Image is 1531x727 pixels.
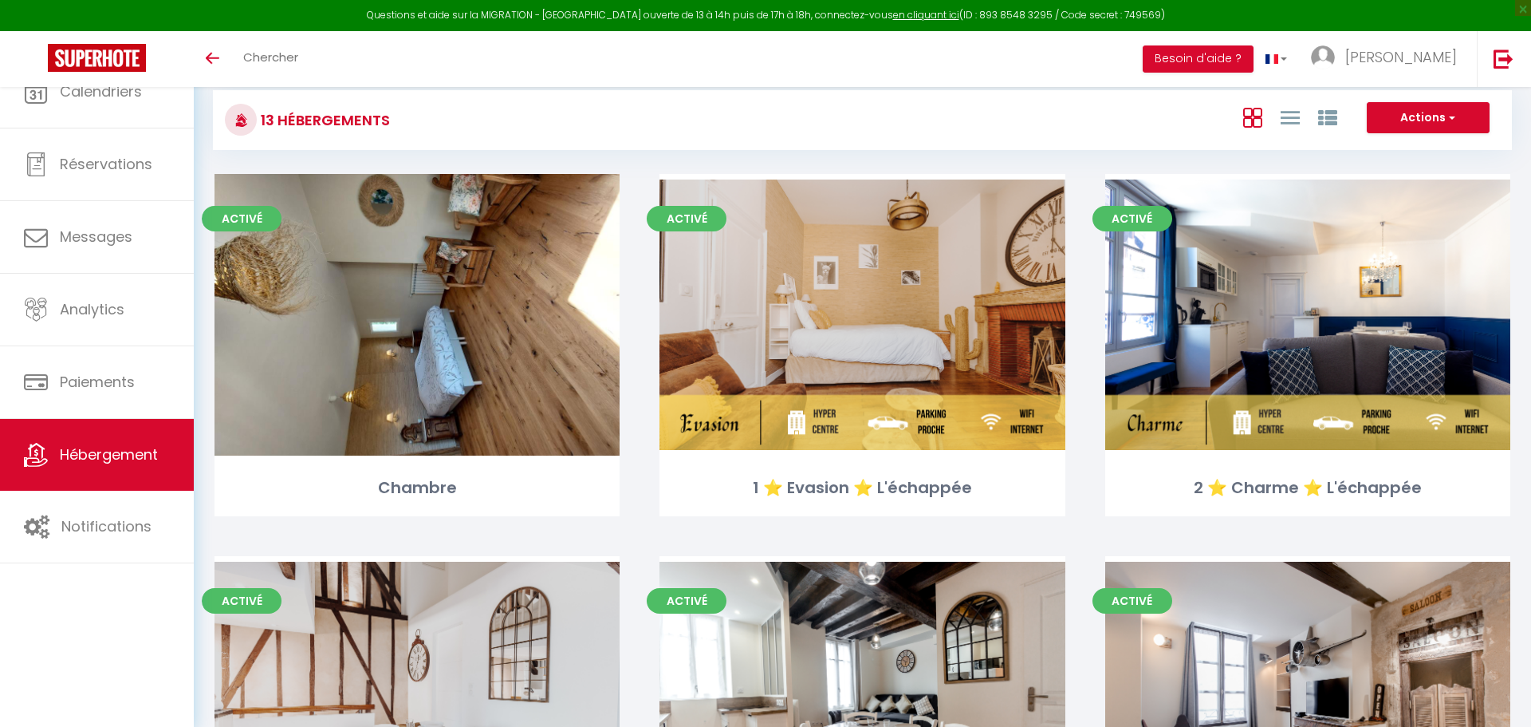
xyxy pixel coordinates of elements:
[202,206,281,231] span: Activé
[1318,104,1337,130] a: Vue par Groupe
[814,298,910,330] a: Editer
[48,44,146,72] img: Super Booking
[60,299,124,319] span: Analytics
[369,682,465,713] a: Editer
[1243,104,1262,130] a: Vue en Box
[60,227,132,247] span: Messages
[1105,476,1510,500] div: 2 ⭐ Charme ⭐ L'échappée
[60,444,158,464] span: Hébergement
[60,154,152,174] span: Réservations
[893,8,959,22] a: en cliquant ici
[1092,588,1172,614] span: Activé
[1345,47,1457,67] span: [PERSON_NAME]
[60,81,142,101] span: Calendriers
[202,588,281,614] span: Activé
[1260,682,1356,713] a: Editer
[659,476,1065,500] div: 1 ⭐ Evasion ⭐ L'échappée
[1367,102,1490,134] button: Actions
[231,31,310,87] a: Chercher
[243,49,298,65] span: Chercher
[1311,45,1335,69] img: ...
[647,588,726,614] span: Activé
[257,102,390,138] h3: 13 Hébergements
[1299,31,1477,87] a: ... [PERSON_NAME]
[1281,104,1300,130] a: Vue en Liste
[61,516,152,536] span: Notifications
[369,298,465,330] a: Editer
[1260,298,1356,330] a: Editer
[647,206,726,231] span: Activé
[1143,45,1254,73] button: Besoin d'aide ?
[1494,49,1513,69] img: logout
[214,476,620,500] div: Chambre
[60,372,135,392] span: Paiements
[814,682,910,713] a: Editer
[1092,206,1172,231] span: Activé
